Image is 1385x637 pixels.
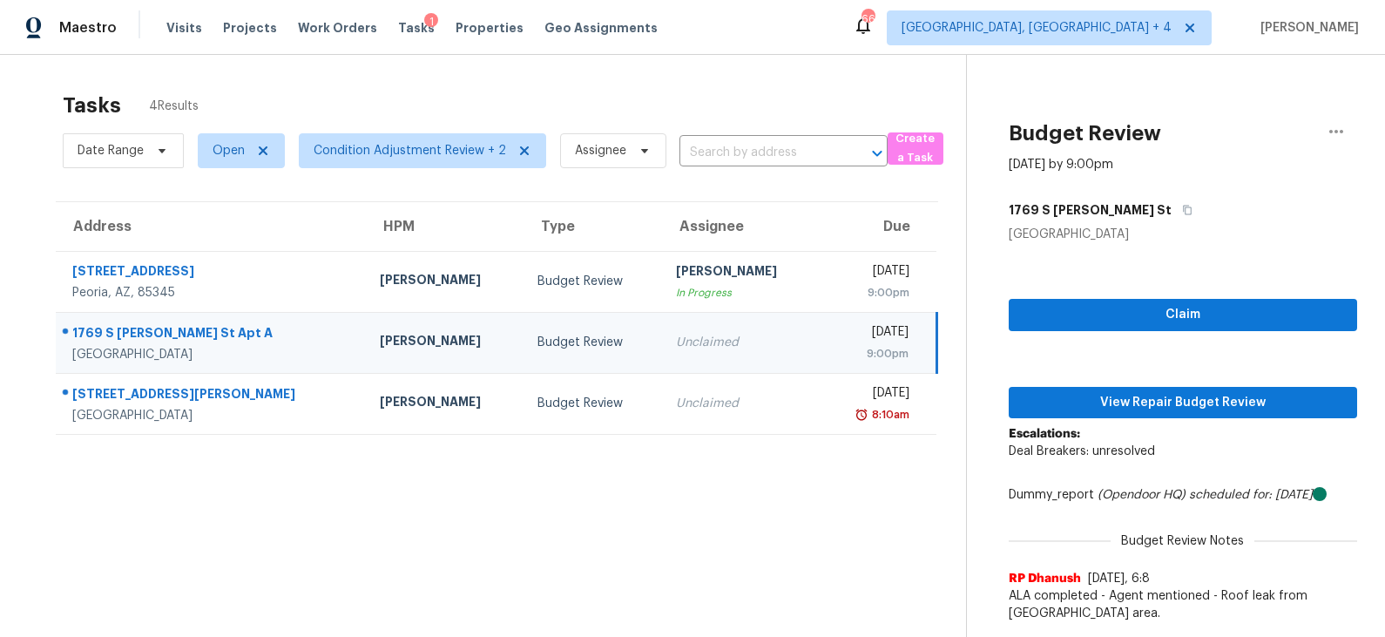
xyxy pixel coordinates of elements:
[314,142,506,159] span: Condition Adjustment Review + 2
[861,10,874,28] div: 66
[834,284,910,302] div: 9:00pm
[537,334,648,351] div: Budget Review
[1009,226,1357,243] div: [GEOGRAPHIC_DATA]
[834,262,910,284] div: [DATE]
[676,395,806,412] div: Unclaimed
[868,406,909,424] div: 8:10am
[149,98,199,115] span: 4 Results
[902,19,1172,37] span: [GEOGRAPHIC_DATA], [GEOGRAPHIC_DATA] + 4
[1111,532,1254,550] span: Budget Review Notes
[1009,125,1161,142] h2: Budget Review
[855,406,868,424] img: Overdue Alarm Icon
[380,271,510,293] div: [PERSON_NAME]
[380,393,510,415] div: [PERSON_NAME]
[213,142,245,159] span: Open
[72,407,352,424] div: [GEOGRAPHIC_DATA]
[676,284,806,302] div: In Progress
[1009,428,1080,440] b: Escalations:
[1253,19,1359,37] span: [PERSON_NAME]
[398,22,435,34] span: Tasks
[537,395,648,412] div: Budget Review
[676,334,806,351] div: Unclaimed
[679,139,839,166] input: Search by address
[298,19,377,37] span: Work Orders
[166,19,202,37] span: Visits
[544,19,658,37] span: Geo Assignments
[888,132,943,165] button: Create a Task
[424,13,438,30] div: 1
[1189,489,1313,501] i: scheduled for: [DATE]
[834,384,910,406] div: [DATE]
[72,346,352,363] div: [GEOGRAPHIC_DATA]
[662,202,820,251] th: Assignee
[1009,486,1357,504] div: Dummy_report
[1088,573,1150,585] span: [DATE], 6:8
[834,345,909,363] div: 9:00pm
[72,284,352,302] div: Peoria, AZ, 85345
[78,142,144,159] span: Date Range
[59,19,117,37] span: Maestro
[1009,570,1081,587] span: RP Dhanush
[524,202,662,251] th: Type
[1023,392,1343,414] span: View Repair Budget Review
[1009,299,1357,331] button: Claim
[537,273,648,290] div: Budget Review
[1023,304,1343,326] span: Claim
[1009,445,1155,457] span: Deal Breakers: unresolved
[1172,194,1195,226] button: Copy Address
[865,141,889,166] button: Open
[896,129,935,169] span: Create a Task
[63,97,121,114] h2: Tasks
[456,19,524,37] span: Properties
[820,202,937,251] th: Due
[575,142,626,159] span: Assignee
[1009,156,1113,173] div: [DATE] by 9:00pm
[56,202,366,251] th: Address
[366,202,524,251] th: HPM
[72,385,352,407] div: [STREET_ADDRESS][PERSON_NAME]
[1098,489,1186,501] i: (Opendoor HQ)
[380,332,510,354] div: [PERSON_NAME]
[72,262,352,284] div: [STREET_ADDRESS]
[834,323,909,345] div: [DATE]
[1009,587,1357,622] span: ALA completed - Agent mentioned - Roof leak from [GEOGRAPHIC_DATA] area.
[72,324,352,346] div: 1769 S [PERSON_NAME] St Apt A
[676,262,806,284] div: [PERSON_NAME]
[1009,387,1357,419] button: View Repair Budget Review
[223,19,277,37] span: Projects
[1009,201,1172,219] h5: 1769 S [PERSON_NAME] St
